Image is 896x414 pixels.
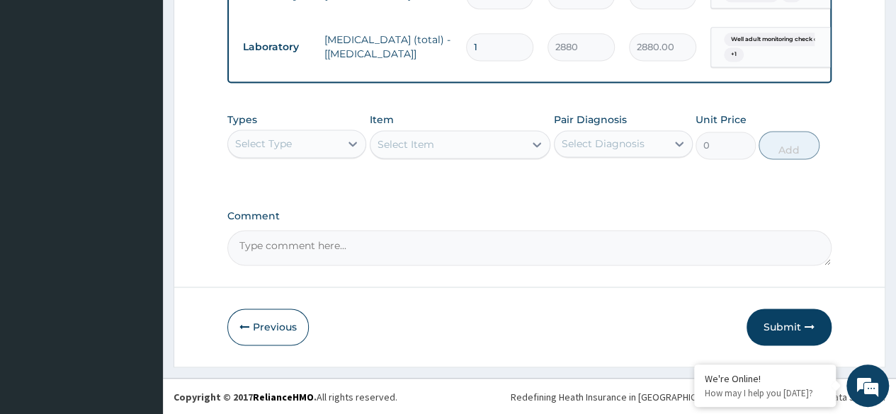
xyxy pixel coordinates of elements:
[74,79,238,98] div: Chat with us now
[82,120,195,263] span: We're online!
[227,114,257,126] label: Types
[236,34,317,60] td: Laboratory
[232,7,266,41] div: Minimize live chat window
[227,210,832,222] label: Comment
[724,33,832,47] span: Well adult monitoring check do...
[227,309,309,345] button: Previous
[705,387,825,399] p: How may I help you today?
[253,390,314,403] a: RelianceHMO
[747,309,832,345] button: Submit
[26,71,57,106] img: d_794563401_company_1708531726252_794563401
[562,137,645,151] div: Select Diagnosis
[7,269,270,318] textarea: Type your message and hit 'Enter'
[724,47,744,62] span: + 1
[759,131,819,159] button: Add
[554,113,627,127] label: Pair Diagnosis
[696,113,747,127] label: Unit Price
[370,113,394,127] label: Item
[235,137,292,151] div: Select Type
[317,25,459,68] td: [MEDICAL_DATA] (total) - [[MEDICAL_DATA]]
[511,389,885,403] div: Redefining Heath Insurance in [GEOGRAPHIC_DATA] using Telemedicine and Data Science!
[163,378,896,414] footer: All rights reserved.
[705,372,825,385] div: We're Online!
[174,390,317,403] strong: Copyright © 2017 .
